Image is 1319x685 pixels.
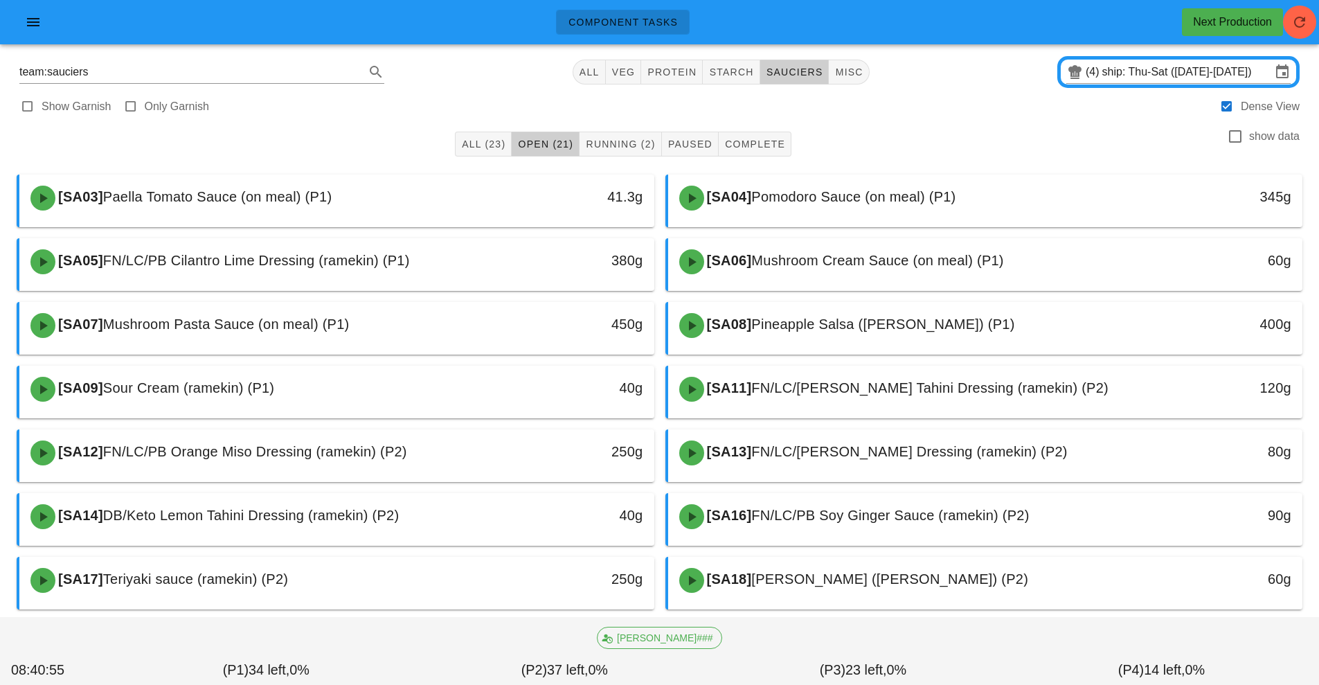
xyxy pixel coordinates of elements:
div: 08:40:55 [8,657,117,684]
span: Pomodoro Sauce (on meal) (P1) [751,189,955,204]
span: misc [834,66,863,78]
span: Running (2) [585,139,655,150]
div: 90g [1151,504,1291,526]
span: [SA07] [55,317,103,332]
span: Mushroom Cream Sauce (on meal) (P1) [751,253,1003,268]
div: 41.3g [502,186,643,208]
span: FN/LC/[PERSON_NAME] Dressing (ramekin) (P2) [751,444,1067,459]
span: [SA14] [55,508,103,523]
span: Paused [667,139,712,150]
span: FN/LC/PB Cilantro Lime Dressing (ramekin) (P1) [103,253,410,268]
span: veg [611,66,636,78]
span: FN/LC/PB Orange Miso Dressing (ramekin) (P2) [103,444,407,459]
div: 400g [1151,313,1291,335]
button: Complete [719,132,791,157]
a: Component Tasks [556,10,690,35]
span: FN/LC/[PERSON_NAME] Tahini Dressing (ramekin) (P2) [751,380,1109,395]
span: Pineapple Salsa ([PERSON_NAME]) (P1) [751,317,1014,332]
span: Paella Tomato Sauce (on meal) (P1) [103,189,332,204]
span: [SA09] [55,380,103,395]
span: Open (21) [517,139,573,150]
label: Dense View [1241,100,1300,114]
button: protein [641,60,703,84]
span: [SA17] [55,571,103,587]
div: (P4) 0% [1012,657,1311,684]
div: 40g [502,504,643,526]
button: All (23) [455,132,512,157]
span: [SA13] [704,444,752,459]
button: Paused [662,132,719,157]
span: [SA04] [704,189,752,204]
div: 120g [1151,377,1291,399]
span: DB/Keto Lemon Tahini Dressing (ramekin) (P2) [103,508,399,523]
span: [SA08] [704,317,752,332]
span: starch [708,66,753,78]
div: 60g [1151,568,1291,590]
div: 450g [502,313,643,335]
button: starch [703,60,760,84]
label: show data [1249,130,1300,143]
div: 380g [502,249,643,272]
div: (P1) 0% [117,657,415,684]
label: Only Garnish [145,100,209,114]
span: [SA06] [704,253,752,268]
span: 37 left, [547,662,588,677]
button: All [573,60,606,84]
span: sauciers [766,66,823,78]
div: 80g [1151,441,1291,463]
span: 34 left, [249,662,289,677]
div: 250g [502,441,643,463]
div: 345g [1151,186,1291,208]
span: 23 left, [845,662,886,677]
span: Teriyaki sauce (ramekin) (P2) [103,571,288,587]
span: [PERSON_NAME] ([PERSON_NAME]) (P2) [751,571,1028,587]
div: 250g [502,568,643,590]
span: FN/LC/PB Soy Ginger Sauce (ramekin) (P2) [751,508,1029,523]
span: [SA12] [55,444,103,459]
button: misc [829,60,869,84]
span: Complete [724,139,785,150]
span: [SA03] [55,189,103,204]
span: [SA16] [704,508,752,523]
span: All [579,66,600,78]
span: [PERSON_NAME]### [606,628,713,648]
div: (P3) 0% [714,657,1012,684]
span: [SA18] [704,571,752,587]
span: Mushroom Pasta Sauce (on meal) (P1) [103,317,350,332]
span: Sour Cream (ramekin) (P1) [103,380,274,395]
div: 40g [502,377,643,399]
span: Component Tasks [568,17,678,28]
span: [SA05] [55,253,103,268]
span: All (23) [461,139,505,150]
span: protein [647,66,697,78]
span: 14 left, [1144,662,1185,677]
div: 60g [1151,249,1291,272]
div: (4) [1086,65,1102,79]
label: Show Garnish [42,100,111,114]
span: [SA11] [704,380,752,395]
button: Open (21) [512,132,580,157]
button: Running (2) [580,132,661,157]
div: (P2) 0% [415,657,714,684]
div: Next Production [1193,14,1272,30]
button: veg [606,60,642,84]
button: sauciers [760,60,829,84]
